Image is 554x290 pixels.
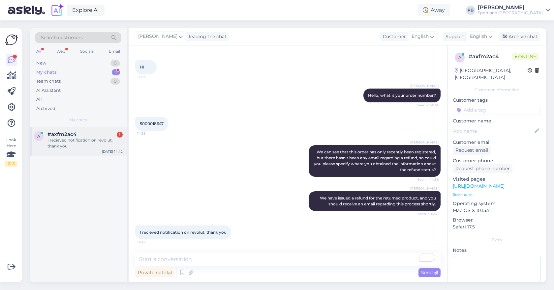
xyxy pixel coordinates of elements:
span: Seen ✓ 14:41 [414,211,439,216]
div: AI Assistant [36,87,61,94]
div: [DATE] 14:42 [102,149,123,154]
span: We have issued a refund for the returned product, and you should receive an email regarding this ... [320,196,437,206]
span: [PERSON_NAME] [410,186,439,191]
div: 0 [110,78,120,85]
div: I recieved notification on revolut. thank you [47,137,123,149]
p: Customer email [453,139,541,146]
div: Extra [453,237,541,243]
span: 14:34 [137,74,162,79]
p: See more ... [453,192,541,198]
div: Archived [36,105,55,112]
div: All [35,47,43,56]
span: Send [421,270,438,276]
div: Away [417,4,450,16]
input: Add name [453,127,533,135]
div: 1 [117,132,123,138]
div: All [36,96,42,103]
p: Visited pages [453,176,541,183]
a: Explore AI [67,5,105,16]
div: New [36,60,46,66]
span: a [458,55,461,60]
div: PB [466,6,475,15]
img: Askly Logo [5,34,18,46]
span: 14:42 [137,240,162,245]
div: Look Here [5,137,17,167]
span: HI [140,65,144,69]
span: Seen ✓ 14:34 [414,103,439,108]
p: Customer name [453,118,541,124]
div: My chats [36,69,57,76]
span: Seen ✓ 14:38 [414,177,439,182]
div: Customer [380,33,406,40]
div: Socials [79,47,95,56]
div: Archive chat [499,32,540,41]
span: [PERSON_NAME] [138,33,177,40]
span: My chats [69,117,87,123]
span: #axfm2ac4 [47,131,77,137]
div: # axfm2ac4 [469,53,512,61]
div: [GEOGRAPHIC_DATA], [GEOGRAPHIC_DATA] [455,67,528,81]
a: [PERSON_NAME]Sportland [GEOGRAPHIC_DATA] [478,5,550,15]
span: 5000018647 [140,121,164,126]
p: Mac OS X 10.15.7 [453,207,541,214]
div: 2 / 3 [5,161,17,167]
span: English [412,33,429,40]
span: English [470,33,487,40]
span: Hello, what is your order number? [368,93,436,98]
span: I recieved notification on revolut. thank you [140,230,227,235]
span: [PERSON_NAME] [410,140,439,145]
p: Customer phone [453,157,541,164]
a: [URL][DOMAIN_NAME] [453,183,505,189]
div: Request email [453,146,491,155]
div: leading the chat [186,33,227,40]
textarea: To enrich screen reader interactions, please activate Accessibility in Grammarly extension settings [135,252,441,266]
span: Online [512,53,539,60]
p: Operating system [453,200,541,207]
div: Team chats [36,78,61,85]
div: Email [108,47,121,56]
div: [PERSON_NAME] [478,5,543,10]
div: 0 [110,60,120,66]
div: Web [55,47,67,56]
p: Customer tags [453,97,541,104]
div: Sportland [GEOGRAPHIC_DATA] [478,10,543,15]
span: a [37,134,40,139]
div: 1 [112,69,120,76]
div: Private note [135,268,174,277]
span: Search customers [41,34,83,41]
div: Support [443,33,464,40]
input: Add a tag [453,105,541,115]
p: Browser [453,217,541,224]
p: Notes [453,247,541,254]
p: Safari 17.5 [453,224,541,230]
img: explore-ai [50,3,64,17]
span: [PERSON_NAME] [410,83,439,88]
div: Customer information [453,87,541,93]
div: Request phone number [453,164,512,173]
span: We can see that this order has only recently been registered, but there hasn't been any email reg... [314,149,437,172]
span: 14:35 [137,131,162,136]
